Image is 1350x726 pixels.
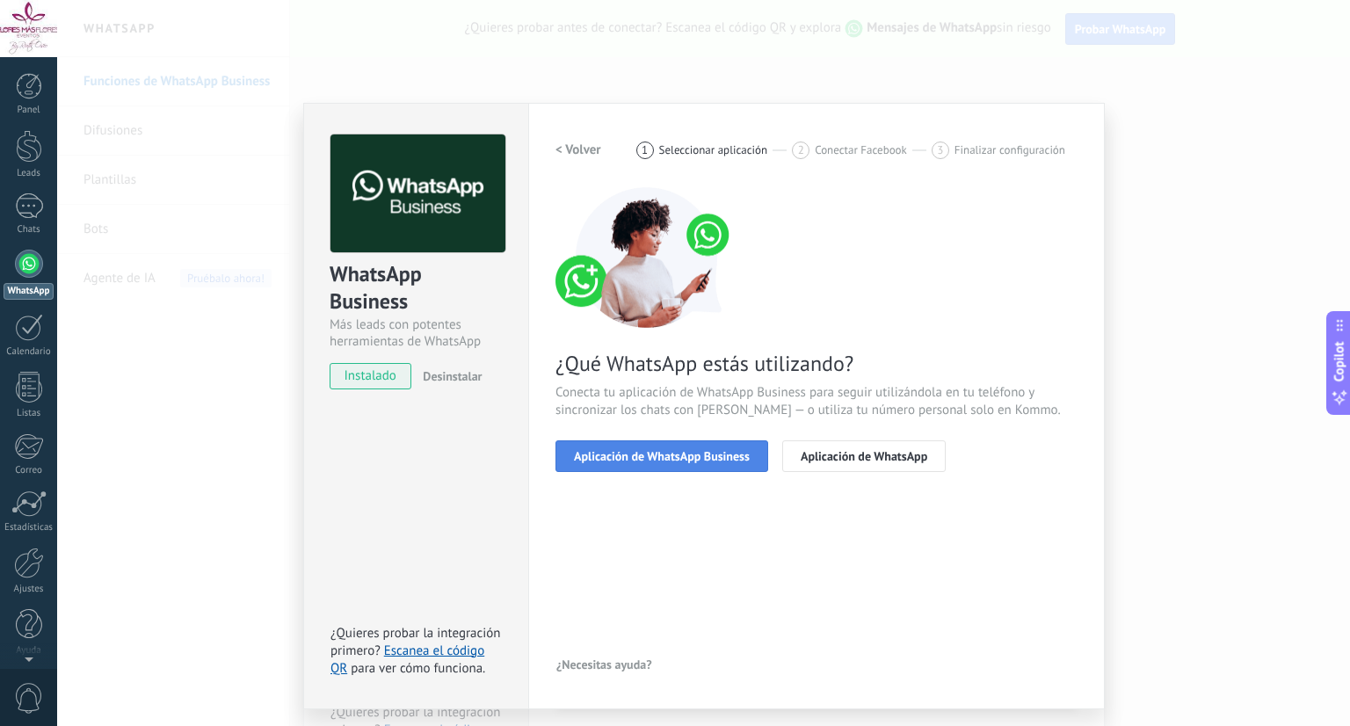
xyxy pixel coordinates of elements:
[954,143,1065,156] span: Finalizar configuración
[423,368,482,384] span: Desinstalar
[4,105,54,116] div: Panel
[330,316,503,350] div: Más leads con potentes herramientas de WhatsApp
[330,363,410,389] span: instalado
[555,134,601,166] button: < Volver
[4,522,54,534] div: Estadísticas
[330,134,505,253] img: logo_main.png
[642,142,648,157] span: 1
[4,168,54,179] div: Leads
[555,350,1078,377] span: ¿Qué WhatsApp estás utilizando?
[555,384,1078,419] span: Conecta tu aplicación de WhatsApp Business para seguir utilizándola en tu teléfono y sincronizar ...
[1331,342,1348,382] span: Copilot
[801,450,927,462] span: Aplicación de WhatsApp
[937,142,943,157] span: 3
[659,143,768,156] span: Seleccionar aplicación
[556,658,652,671] span: ¿Necesitas ayuda?
[4,283,54,300] div: WhatsApp
[4,408,54,419] div: Listas
[416,363,482,389] button: Desinstalar
[782,440,946,472] button: Aplicación de WhatsApp
[351,660,485,677] span: para ver cómo funciona.
[555,651,653,678] button: ¿Necesitas ayuda?
[330,260,503,316] div: WhatsApp Business
[574,450,750,462] span: Aplicación de WhatsApp Business
[330,625,501,659] span: ¿Quieres probar la integración primero?
[4,346,54,358] div: Calendario
[4,224,54,236] div: Chats
[555,142,601,158] h2: < Volver
[815,143,907,156] span: Conectar Facebook
[4,584,54,595] div: Ajustes
[555,440,768,472] button: Aplicación de WhatsApp Business
[798,142,804,157] span: 2
[555,187,740,328] img: connect number
[4,465,54,476] div: Correo
[330,643,484,677] a: Escanea el código QR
